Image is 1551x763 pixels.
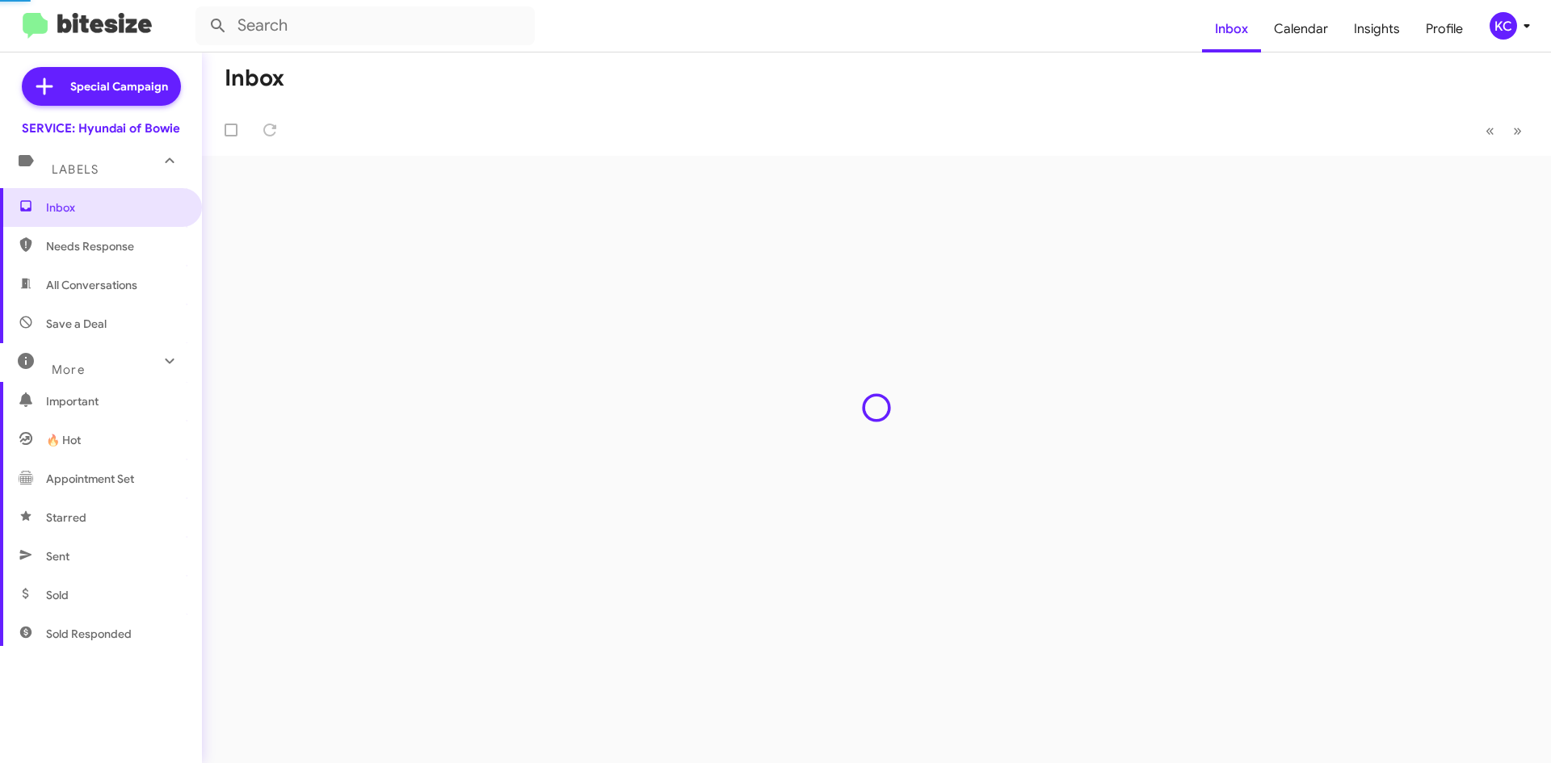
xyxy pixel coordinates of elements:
[70,78,168,94] span: Special Campaign
[22,120,180,136] div: SERVICE: Hyundai of Bowie
[1486,120,1494,140] span: «
[52,162,99,177] span: Labels
[195,6,535,45] input: Search
[46,316,107,332] span: Save a Deal
[225,65,284,91] h1: Inbox
[46,509,86,526] span: Starred
[46,277,137,293] span: All Conversations
[1413,6,1476,52] a: Profile
[46,471,134,487] span: Appointment Set
[1477,114,1532,147] nav: Page navigation example
[1341,6,1413,52] a: Insights
[1503,114,1532,147] button: Next
[46,238,183,254] span: Needs Response
[1476,12,1533,40] button: KC
[46,199,183,216] span: Inbox
[1513,120,1522,140] span: »
[46,432,81,448] span: 🔥 Hot
[1261,6,1341,52] a: Calendar
[46,548,69,564] span: Sent
[1202,6,1261,52] a: Inbox
[46,587,69,603] span: Sold
[46,626,132,642] span: Sold Responded
[1490,12,1517,40] div: KC
[46,393,183,409] span: Important
[22,67,181,106] a: Special Campaign
[52,363,85,377] span: More
[1476,114,1504,147] button: Previous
